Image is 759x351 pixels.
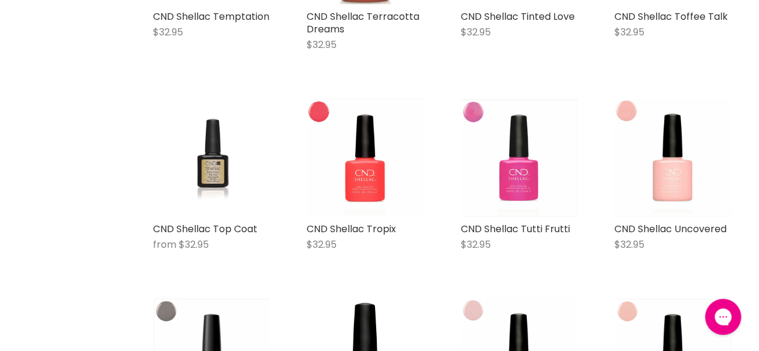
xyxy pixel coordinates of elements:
[699,295,747,339] iframe: Gorgias live chat messenger
[614,238,644,251] span: $32.95
[461,25,491,39] span: $32.95
[179,238,209,251] span: $32.95
[461,98,577,216] img: CND Shellac Tutti Frutti
[614,10,728,23] a: CND Shellac Toffee Talk
[153,98,271,216] a: CND Shellac Top Coat
[461,98,578,216] a: CND Shellac Tutti Frutti
[461,10,575,23] a: CND Shellac Tinted Love
[153,222,257,236] a: CND Shellac Top Coat
[614,98,731,216] img: CND Shellac Uncovered
[153,238,176,251] span: from
[614,25,644,39] span: $32.95
[307,10,419,36] a: CND Shellac Terracotta Dreams
[307,98,424,216] a: CND Shellac Tropix
[173,98,251,216] img: CND Shellac Top Coat
[153,25,183,39] span: $32.95
[308,98,424,216] img: CND Shellac Tropix
[307,222,396,236] a: CND Shellac Tropix
[461,222,570,236] a: CND Shellac Tutti Frutti
[614,222,727,236] a: CND Shellac Uncovered
[307,38,337,52] span: $32.95
[307,238,337,251] span: $32.95
[153,10,269,23] a: CND Shellac Temptation
[614,98,732,216] a: CND Shellac Uncovered
[461,238,491,251] span: $32.95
